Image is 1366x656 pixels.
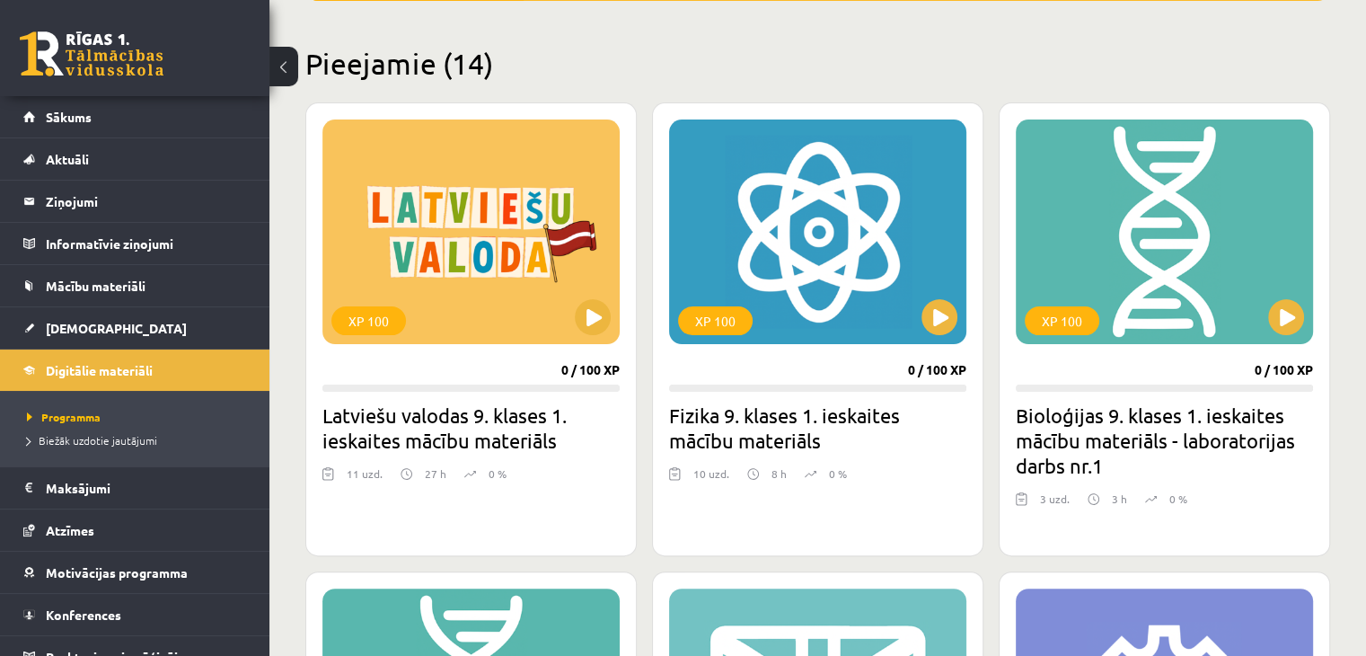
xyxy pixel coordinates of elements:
a: Biežāk uzdotie jautājumi [27,432,251,448]
div: XP 100 [678,306,753,335]
a: Digitālie materiāli [23,350,247,391]
p: 0 % [489,465,507,482]
h2: Pieejamie (14) [305,46,1330,81]
span: Sākums [46,109,92,125]
p: 0 % [829,465,847,482]
p: 3 h [1112,491,1127,507]
a: Sākums [23,96,247,137]
legend: Ziņojumi [46,181,247,222]
a: Rīgas 1. Tālmācības vidusskola [20,31,163,76]
a: Konferences [23,594,247,635]
div: XP 100 [1025,306,1099,335]
p: 8 h [771,465,787,482]
p: 0 % [1169,491,1187,507]
div: 3 uzd. [1040,491,1070,518]
h2: Bioloģijas 9. klases 1. ieskaites mācību materiāls - laboratorijas darbs nr.1 [1016,403,1313,478]
div: 10 uzd. [693,465,729,492]
span: [DEMOGRAPHIC_DATA] [46,320,187,336]
a: [DEMOGRAPHIC_DATA] [23,307,247,349]
span: Digitālie materiāli [46,362,153,378]
span: Aktuāli [46,151,89,167]
a: Ziņojumi [23,181,247,222]
span: Atzīmes [46,522,94,538]
a: Atzīmes [23,510,247,551]
legend: Informatīvie ziņojumi [46,223,247,264]
a: Motivācijas programma [23,552,247,593]
a: Maksājumi [23,467,247,509]
h2: Fizika 9. klases 1. ieskaites mācību materiāls [669,403,966,453]
span: Motivācijas programma [46,564,188,581]
legend: Maksājumi [46,467,247,509]
div: XP 100 [331,306,406,335]
a: Informatīvie ziņojumi [23,223,247,264]
a: Mācību materiāli [23,265,247,306]
span: Mācību materiāli [46,278,145,294]
p: 27 h [425,465,446,482]
div: 11 uzd. [347,465,383,492]
span: Biežāk uzdotie jautājumi [27,433,157,448]
span: Programma [27,410,101,424]
h2: Latviešu valodas 9. klases 1. ieskaites mācību materiāls [322,403,620,453]
a: Programma [27,409,251,425]
span: Konferences [46,607,121,623]
a: Aktuāli [23,138,247,180]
